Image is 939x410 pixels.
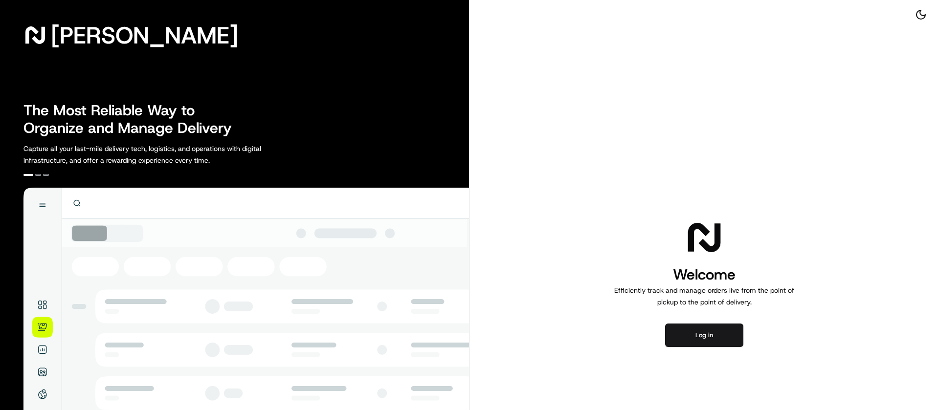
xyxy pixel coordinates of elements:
button: Log in [665,324,743,347]
p: Efficiently track and manage orders live from the point of pickup to the point of delivery. [610,284,798,308]
span: [PERSON_NAME] [51,25,238,45]
h2: The Most Reliable Way to Organize and Manage Delivery [23,102,243,137]
h1: Welcome [610,265,798,284]
p: Capture all your last-mile delivery tech, logistics, and operations with digital infrastructure, ... [23,143,305,166]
